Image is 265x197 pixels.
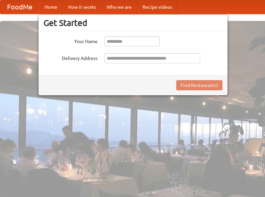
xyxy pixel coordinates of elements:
[39,0,63,14] a: Home
[44,18,222,28] h3: Get Started
[44,36,98,45] label: Your Name
[44,53,98,62] label: Delivery Address
[63,0,101,14] a: How it works
[101,0,137,14] a: Who we are
[176,80,222,90] button: Find Restaurants!
[0,0,39,14] a: FoodMe
[137,0,178,14] a: Recipe videos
